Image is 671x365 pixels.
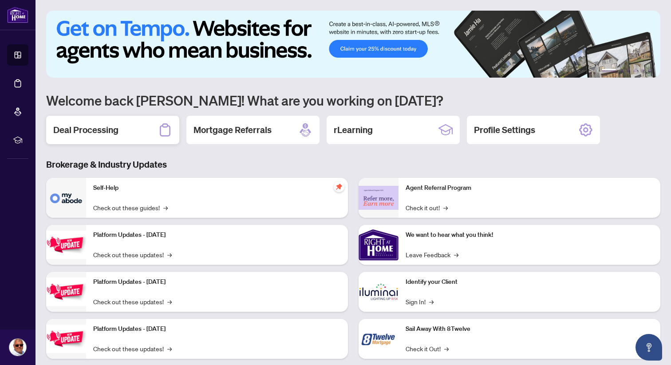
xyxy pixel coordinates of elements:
[7,7,28,23] img: logo
[406,297,434,306] a: Sign In!→
[334,181,344,192] span: pushpin
[406,230,653,240] p: We want to hear what you think!
[46,11,660,78] img: Slide 0
[167,297,172,306] span: →
[406,324,653,334] p: Sail Away With 8Twelve
[46,278,86,306] img: Platform Updates - July 8, 2025
[93,230,341,240] p: Platform Updates - [DATE]
[46,158,660,171] h3: Brokerage & Industry Updates
[641,69,644,72] button: 5
[359,186,399,210] img: Agent Referral Program
[93,324,341,334] p: Platform Updates - [DATE]
[9,339,26,356] img: Profile Icon
[93,297,172,306] a: Check out these updates!→
[46,178,86,218] img: Self-Help
[474,124,535,136] h2: Profile Settings
[167,250,172,259] span: →
[406,277,653,287] p: Identify your Client
[93,183,341,193] p: Self-Help
[444,344,449,353] span: →
[359,319,399,359] img: Sail Away With 8Twelve
[648,69,651,72] button: 6
[359,272,399,312] img: Identify your Client
[93,344,172,353] a: Check out these updates!→
[46,92,660,109] h1: Welcome back [PERSON_NAME]! What are you working on [DATE]?
[359,225,399,265] img: We want to hear what you think!
[406,250,458,259] a: Leave Feedback→
[193,124,272,136] h2: Mortgage Referrals
[406,344,449,353] a: Check it Out!→
[634,69,637,72] button: 4
[620,69,623,72] button: 2
[163,203,168,212] span: →
[406,203,448,212] a: Check it out!→
[443,203,448,212] span: →
[93,277,341,287] p: Platform Updates - [DATE]
[602,69,616,72] button: 1
[454,250,458,259] span: →
[635,334,662,361] button: Open asap
[429,297,434,306] span: →
[627,69,630,72] button: 3
[334,124,373,136] h2: rLearning
[93,250,172,259] a: Check out these updates!→
[46,325,86,353] img: Platform Updates - June 23, 2025
[167,344,172,353] span: →
[406,183,653,193] p: Agent Referral Program
[53,124,118,136] h2: Deal Processing
[46,231,86,259] img: Platform Updates - July 21, 2025
[93,203,168,212] a: Check out these guides!→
